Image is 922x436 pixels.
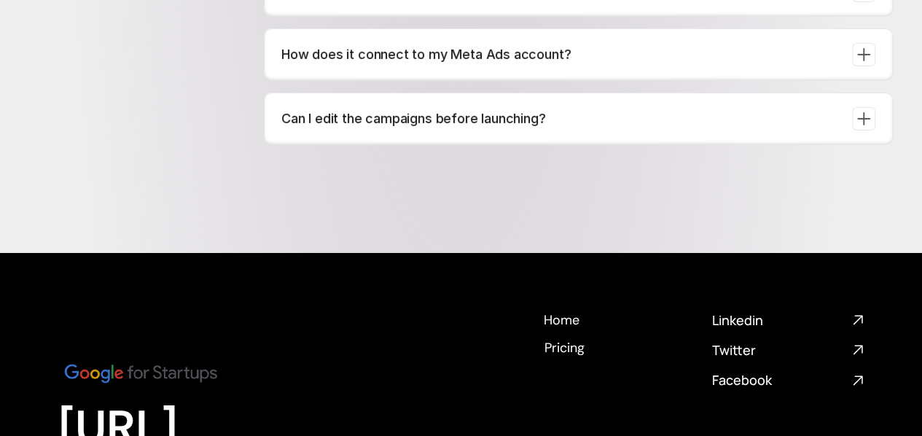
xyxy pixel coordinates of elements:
h4: Twitter [712,341,846,359]
h4: Home [544,311,579,330]
a: Twitter [712,341,864,359]
nav: Footer navigation [543,311,695,355]
a: Facebook [712,371,864,389]
h4: Facebook [712,371,846,389]
a: Pricing [543,339,585,355]
a: Linkedin [712,311,864,330]
h4: Pricing [544,339,585,357]
p: How does it connect to my Meta Ads account? [281,44,840,65]
nav: Social media links [712,311,864,390]
p: Can I edit the campaigns before launching? [281,109,840,129]
a: Home [543,311,580,327]
h4: Linkedin [712,311,846,330]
